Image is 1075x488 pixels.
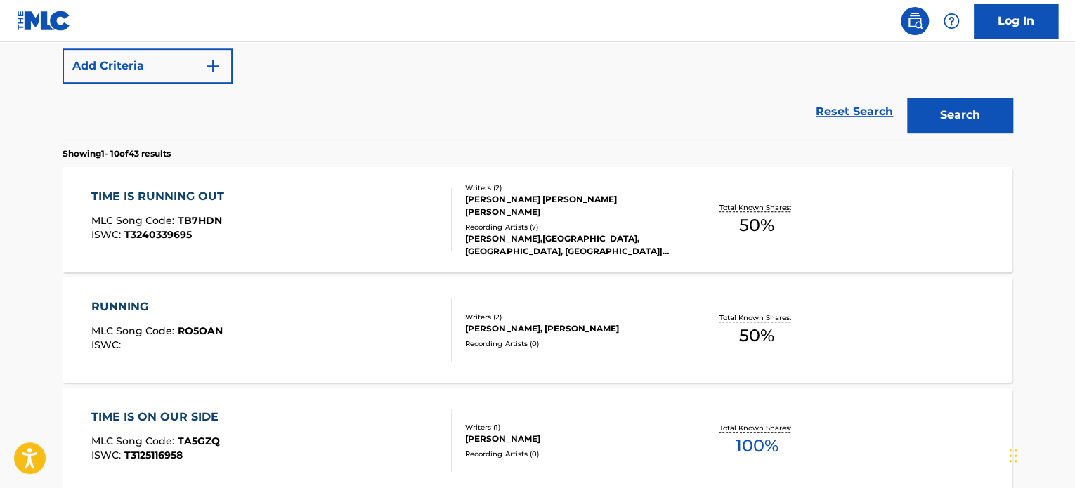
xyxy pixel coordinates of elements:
img: MLC Logo [17,11,71,31]
div: Writers ( 2 ) [465,183,677,193]
p: Total Known Shares: [719,312,794,323]
a: Public Search [901,7,929,35]
span: T3125116958 [124,449,183,461]
span: TA5GZQ [178,435,220,447]
span: TB7HDN [178,214,222,227]
div: Recording Artists ( 7 ) [465,222,677,232]
span: MLC Song Code : [91,214,178,227]
p: Showing 1 - 10 of 43 results [63,147,171,160]
span: 50 % [739,323,774,348]
button: Search [907,98,1012,133]
div: [PERSON_NAME], [PERSON_NAME] [465,322,677,335]
div: Recording Artists ( 0 ) [465,338,677,349]
iframe: Chat Widget [1005,421,1075,488]
span: MLC Song Code : [91,435,178,447]
p: Total Known Shares: [719,202,794,213]
div: Drag [1009,435,1017,477]
img: 9d2ae6d4665cec9f34b9.svg [204,58,221,74]
a: Log In [974,4,1058,39]
div: TIME IS RUNNING OUT [91,188,231,205]
span: ISWC : [91,228,124,241]
p: Total Known Shares: [719,423,794,433]
div: [PERSON_NAME] [PERSON_NAME] [PERSON_NAME] [465,193,677,218]
div: [PERSON_NAME],[GEOGRAPHIC_DATA],[GEOGRAPHIC_DATA], [GEOGRAPHIC_DATA]|[GEOGRAPHIC_DATA]|[GEOGRAPHI... [465,232,677,258]
div: Writers ( 2 ) [465,312,677,322]
div: Help [937,7,965,35]
a: Reset Search [809,96,900,127]
div: TIME IS ON OUR SIDE [91,409,226,426]
span: 100 % [735,433,778,459]
span: ISWC : [91,449,124,461]
span: MLC Song Code : [91,324,178,337]
a: TIME IS RUNNING OUTMLC Song Code:TB7HDNISWC:T3240339695Writers (2)[PERSON_NAME] [PERSON_NAME] [PE... [63,167,1012,272]
span: T3240339695 [124,228,192,241]
div: [PERSON_NAME] [465,433,677,445]
div: Writers ( 1 ) [465,422,677,433]
img: help [943,13,960,29]
div: Recording Artists ( 0 ) [465,449,677,459]
span: 50 % [739,213,774,238]
button: Add Criteria [63,48,233,84]
img: search [906,13,923,29]
span: RO5OAN [178,324,223,337]
span: ISWC : [91,338,124,351]
a: RUNNINGMLC Song Code:RO5OANISWC:Writers (2)[PERSON_NAME], [PERSON_NAME]Recording Artists (0)Total... [63,277,1012,383]
div: RUNNING [91,298,223,315]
